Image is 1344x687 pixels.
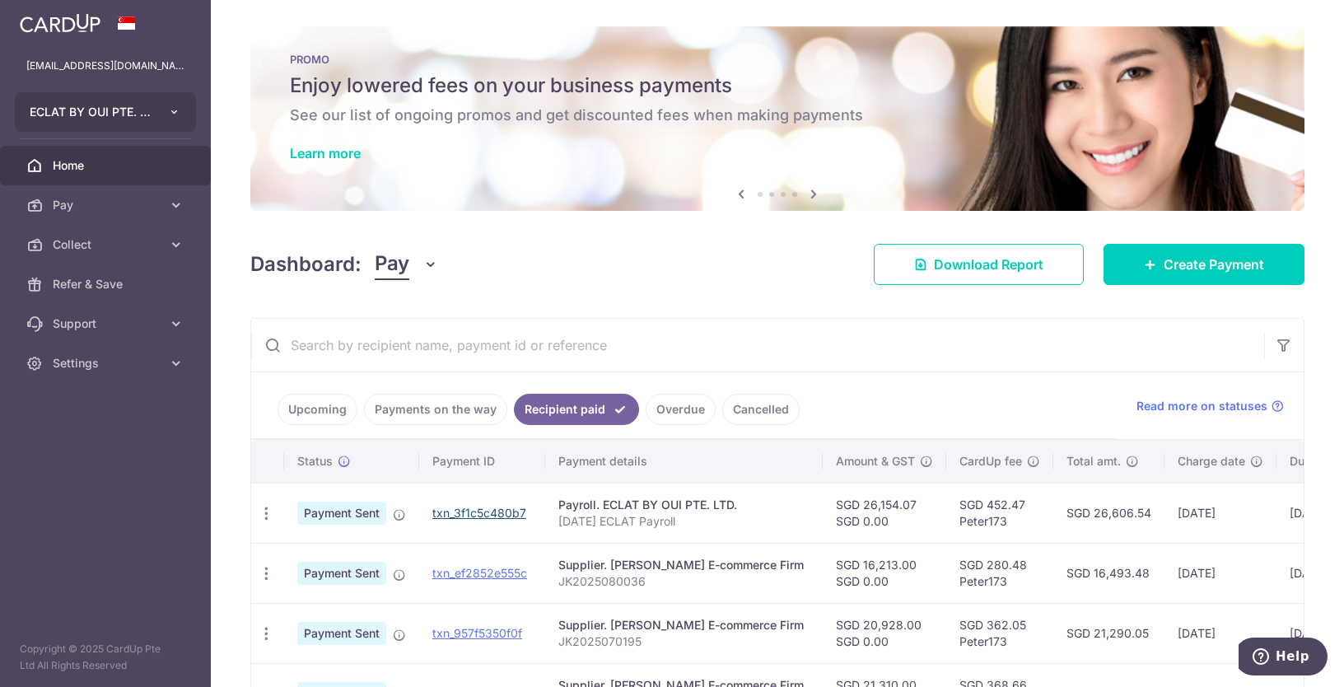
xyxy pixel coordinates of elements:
a: Learn more [290,145,361,161]
div: Supplier. [PERSON_NAME] E-commerce Firm [558,557,810,573]
span: Support [53,315,161,332]
span: Payment Sent [297,622,386,645]
span: CardUp fee [959,453,1022,470]
span: Charge date [1178,453,1245,470]
a: Payments on the way [364,394,507,425]
td: [DATE] [1164,543,1276,603]
span: Create Payment [1164,255,1264,274]
img: Latest Promos Banner [250,26,1304,211]
a: Overdue [646,394,716,425]
a: Recipient paid [514,394,639,425]
div: Payroll. ECLAT BY OUI PTE. LTD. [558,497,810,513]
a: txn_957f5350f0f [432,626,522,640]
td: SGD 26,606.54 [1053,483,1164,543]
p: [DATE] ECLAT Payroll [558,513,810,530]
th: Payment details [545,440,823,483]
span: Settings [53,355,161,372]
td: [DATE] [1164,483,1276,543]
span: Status [297,453,333,470]
button: Pay [375,249,438,280]
th: Payment ID [419,440,545,483]
button: ECLAT BY OUI PTE. LTD. [15,92,196,132]
td: SGD 362.05 Peter173 [946,603,1053,663]
td: SGD 16,213.00 SGD 0.00 [823,543,946,603]
a: txn_ef2852e555c [432,566,527,580]
h5: Enjoy lowered fees on your business payments [290,72,1265,99]
td: SGD 280.48 Peter173 [946,543,1053,603]
h4: Dashboard: [250,250,362,279]
span: Amount & GST [836,453,915,470]
a: Cancelled [722,394,800,425]
a: Upcoming [278,394,357,425]
span: Refer & Save [53,276,161,292]
td: [DATE] [1164,603,1276,663]
a: Create Payment [1104,244,1304,285]
p: PROMO [290,53,1265,66]
iframe: Opens a widget where you can find more information [1239,638,1328,679]
td: SGD 20,928.00 SGD 0.00 [823,603,946,663]
span: Collect [53,236,161,253]
td: SGD 26,154.07 SGD 0.00 [823,483,946,543]
span: Home [53,157,161,174]
p: JK2025080036 [558,573,810,590]
h6: See our list of ongoing promos and get discounted fees when making payments [290,105,1265,125]
a: Download Report [874,244,1084,285]
a: Read more on statuses [1136,398,1284,414]
td: SGD 21,290.05 [1053,603,1164,663]
td: SGD 16,493.48 [1053,543,1164,603]
input: Search by recipient name, payment id or reference [251,319,1264,372]
span: Payment Sent [297,502,386,525]
span: Download Report [934,255,1043,274]
p: [EMAIL_ADDRESS][DOMAIN_NAME] [26,58,184,74]
span: Read more on statuses [1136,398,1267,414]
td: SGD 452.47 Peter173 [946,483,1053,543]
span: Pay [375,249,409,280]
span: Payment Sent [297,562,386,585]
div: Supplier. [PERSON_NAME] E-commerce Firm [558,617,810,633]
span: Pay [53,197,161,213]
p: JK2025070195 [558,633,810,650]
a: txn_3f1c5c480b7 [432,506,526,520]
span: ECLAT BY OUI PTE. LTD. [30,104,152,120]
img: CardUp [20,13,100,33]
span: Total amt. [1066,453,1121,470]
span: Due date [1290,453,1339,470]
